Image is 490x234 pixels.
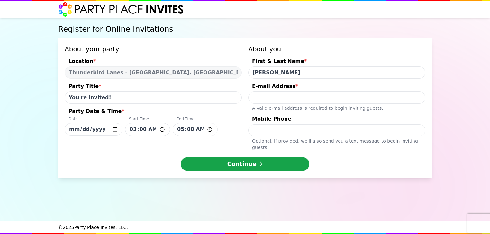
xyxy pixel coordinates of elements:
h3: About you [248,45,425,54]
h1: Register for Online Invitations [58,24,432,34]
input: Party Title* [65,91,242,104]
select: Location* [65,66,242,79]
div: Optional. If provided, we ' ll also send you a text message to begin inviting guests. [248,136,425,151]
div: Party Date & Time [65,108,242,117]
input: Party Date & Time*DateStart TimeEnd Time [125,123,170,136]
button: Continue [181,157,309,171]
h3: About your party [65,45,242,54]
div: A valid e-mail address is required to begin inviting guests. [248,104,425,111]
input: E-mail Address*A valid e-mail address is required to begin inviting guests. [248,91,425,104]
div: E-mail Address [248,82,425,91]
input: First & Last Name* [248,66,425,79]
img: Party Place Invites [58,2,184,17]
div: Mobile Phone [248,115,425,124]
div: Date [65,117,122,123]
div: Location [65,57,242,66]
div: Party Title [65,82,242,91]
div: Start Time [125,117,170,123]
div: End Time [173,117,218,123]
div: © 2025 Party Place Invites, LLC. [58,221,432,233]
div: First & Last Name [248,57,425,66]
input: Party Date & Time*DateStart TimeEnd Time [65,123,122,136]
input: Party Date & Time*DateStart TimeEnd Time [173,123,218,136]
input: Mobile PhoneOptional. If provided, we'll also send you a text message to begin inviting guests. [248,124,425,136]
